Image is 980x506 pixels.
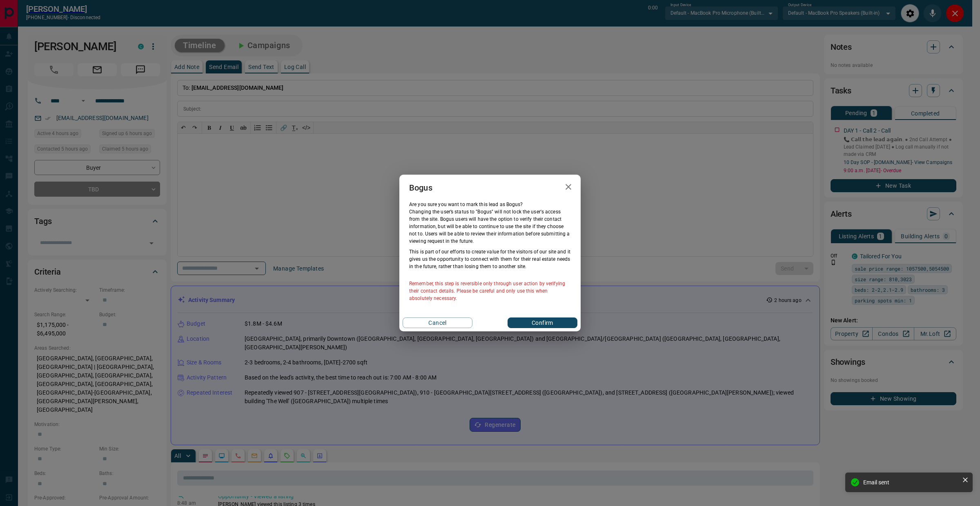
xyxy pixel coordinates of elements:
[403,317,472,328] button: Cancel
[409,201,571,208] p: Are you sure you want to mark this lead as Bogus ?
[863,479,959,486] div: Email sent
[409,208,571,245] p: Changing the user’s status to "Bogus" will not lock the user's access from the site. Bogus users ...
[409,248,571,270] p: This is part of our efforts to create value for the visitors of our site and it gives us the oppo...
[399,175,442,201] h2: Bogus
[409,280,571,302] p: Remember, this step is reversible only through user action by verifying their contact details. Pl...
[508,317,577,328] button: Confirm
